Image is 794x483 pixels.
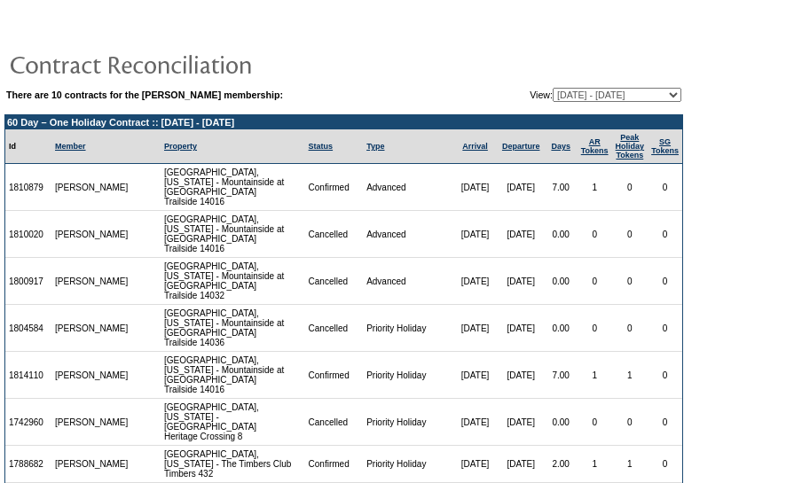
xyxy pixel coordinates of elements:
[51,258,132,305] td: [PERSON_NAME]
[581,137,609,155] a: ARTokens
[452,258,497,305] td: [DATE]
[363,211,452,258] td: Advanced
[305,211,364,258] td: Cancelled
[363,305,452,352] td: Priority Holiday
[443,88,681,102] td: View:
[51,399,132,446] td: [PERSON_NAME]
[612,399,649,446] td: 0
[612,258,649,305] td: 0
[305,399,364,446] td: Cancelled
[545,164,578,211] td: 7.00
[161,352,305,399] td: [GEOGRAPHIC_DATA], [US_STATE] - Mountainside at [GEOGRAPHIC_DATA] Trailside 14016
[578,258,612,305] td: 0
[51,446,132,483] td: [PERSON_NAME]
[452,305,497,352] td: [DATE]
[462,142,488,151] a: Arrival
[5,211,51,258] td: 1810020
[551,142,570,151] a: Days
[578,352,612,399] td: 1
[55,142,86,151] a: Member
[363,446,452,483] td: Priority Holiday
[161,446,305,483] td: [GEOGRAPHIC_DATA], [US_STATE] - The Timbers Club Timbers 432
[578,164,612,211] td: 1
[161,305,305,352] td: [GEOGRAPHIC_DATA], [US_STATE] - Mountainside at [GEOGRAPHIC_DATA] Trailside 14036
[578,305,612,352] td: 0
[612,164,649,211] td: 0
[5,446,51,483] td: 1788682
[161,258,305,305] td: [GEOGRAPHIC_DATA], [US_STATE] - Mountainside at [GEOGRAPHIC_DATA] Trailside 14032
[498,305,545,352] td: [DATE]
[612,211,649,258] td: 0
[363,164,452,211] td: Advanced
[612,305,649,352] td: 0
[452,164,497,211] td: [DATE]
[612,352,649,399] td: 1
[452,352,497,399] td: [DATE]
[648,305,682,352] td: 0
[9,46,364,82] img: pgTtlContractReconciliation.gif
[545,305,578,352] td: 0.00
[498,258,545,305] td: [DATE]
[612,446,649,483] td: 1
[363,399,452,446] td: Priority Holiday
[452,399,497,446] td: [DATE]
[498,399,545,446] td: [DATE]
[498,164,545,211] td: [DATE]
[5,399,51,446] td: 1742960
[545,399,578,446] td: 0.00
[648,258,682,305] td: 0
[545,352,578,399] td: 7.00
[161,164,305,211] td: [GEOGRAPHIC_DATA], [US_STATE] - Mountainside at [GEOGRAPHIC_DATA] Trailside 14016
[452,211,497,258] td: [DATE]
[648,164,682,211] td: 0
[305,258,364,305] td: Cancelled
[648,211,682,258] td: 0
[366,142,384,151] a: Type
[161,211,305,258] td: [GEOGRAPHIC_DATA], [US_STATE] - Mountainside at [GEOGRAPHIC_DATA] Trailside 14016
[161,399,305,446] td: [GEOGRAPHIC_DATA], [US_STATE] - [GEOGRAPHIC_DATA] Heritage Crossing 8
[498,352,545,399] td: [DATE]
[309,142,334,151] a: Status
[305,305,364,352] td: Cancelled
[5,258,51,305] td: 1800917
[498,211,545,258] td: [DATE]
[648,352,682,399] td: 0
[5,115,682,129] td: 60 Day – One Holiday Contract :: [DATE] - [DATE]
[498,446,545,483] td: [DATE]
[502,142,540,151] a: Departure
[648,446,682,483] td: 0
[545,258,578,305] td: 0.00
[164,142,197,151] a: Property
[545,211,578,258] td: 0.00
[363,352,452,399] td: Priority Holiday
[616,133,645,160] a: Peak HolidayTokens
[51,211,132,258] td: [PERSON_NAME]
[305,446,364,483] td: Confirmed
[51,164,132,211] td: [PERSON_NAME]
[363,258,452,305] td: Advanced
[305,164,364,211] td: Confirmed
[578,446,612,483] td: 1
[5,129,51,164] td: Id
[51,352,132,399] td: [PERSON_NAME]
[5,164,51,211] td: 1810879
[5,352,51,399] td: 1814110
[651,137,679,155] a: SGTokens
[452,446,497,483] td: [DATE]
[5,305,51,352] td: 1804584
[51,305,132,352] td: [PERSON_NAME]
[305,352,364,399] td: Confirmed
[648,399,682,446] td: 0
[6,90,283,100] b: There are 10 contracts for the [PERSON_NAME] membership:
[578,211,612,258] td: 0
[545,446,578,483] td: 2.00
[578,399,612,446] td: 0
